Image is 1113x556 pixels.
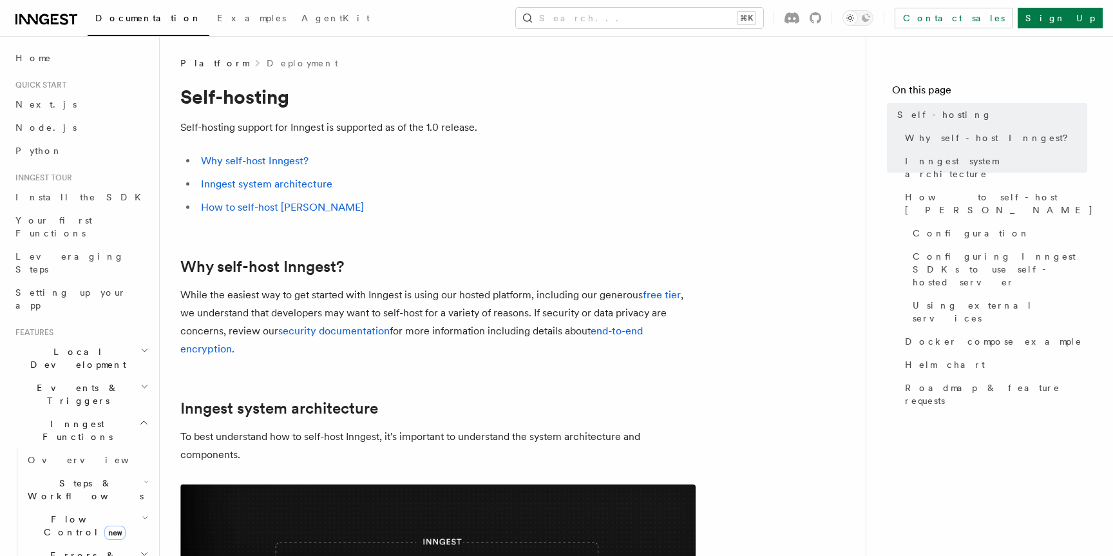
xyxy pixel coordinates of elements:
a: Sign Up [1018,8,1103,28]
span: Inngest tour [10,173,72,183]
span: Flow Control [23,513,142,539]
a: Why self-host Inngest? [900,126,1087,149]
span: Configuration [913,227,1030,240]
h4: On this page [892,82,1087,103]
p: Self-hosting support for Inngest is supported as of the 1.0 release. [180,119,696,137]
a: Contact sales [895,8,1013,28]
button: Flow Controlnew [23,508,151,544]
span: Your first Functions [15,215,92,238]
span: Using external services [913,299,1087,325]
a: Self-hosting [892,103,1087,126]
a: Why self-host Inngest? [201,155,309,167]
a: Roadmap & feature requests [900,376,1087,412]
p: To best understand how to self-host Inngest, it's important to understand the system architecture... [180,428,696,464]
span: Self-hosting [897,108,992,121]
span: Overview [28,455,160,465]
span: Why self-host Inngest? [905,131,1077,144]
span: Python [15,146,62,156]
span: Next.js [15,99,77,110]
a: How to self-host [PERSON_NAME] [201,201,364,213]
kbd: ⌘K [737,12,756,24]
span: Leveraging Steps [15,251,124,274]
a: Deployment [267,57,338,70]
span: Inngest Functions [10,417,139,443]
a: Overview [23,448,151,472]
span: Platform [180,57,249,70]
span: Steps & Workflows [23,477,144,503]
span: How to self-host [PERSON_NAME] [905,191,1094,216]
span: Inngest system architecture [905,155,1087,180]
span: Node.js [15,122,77,133]
span: Documentation [95,13,202,23]
span: Helm chart [905,358,985,371]
a: Configuring Inngest SDKs to use self-hosted server [908,245,1087,294]
a: Next.js [10,93,151,116]
span: Examples [217,13,286,23]
span: Setting up your app [15,287,126,311]
span: Roadmap & feature requests [905,381,1087,407]
a: Leveraging Steps [10,245,151,281]
a: Helm chart [900,353,1087,376]
a: Docker compose example [900,330,1087,353]
a: security documentation [278,325,390,337]
h1: Self-hosting [180,85,696,108]
a: Inngest system architecture [201,178,332,190]
p: While the easiest way to get started with Inngest is using our hosted platform, including our gen... [180,286,696,358]
span: new [104,526,126,540]
span: AgentKit [301,13,370,23]
a: AgentKit [294,4,377,35]
a: Configuration [908,222,1087,245]
span: Configuring Inngest SDKs to use self-hosted server [913,250,1087,289]
button: Events & Triggers [10,376,151,412]
a: Using external services [908,294,1087,330]
a: Home [10,46,151,70]
button: Toggle dark mode [842,10,873,26]
button: Local Development [10,340,151,376]
span: Home [15,52,52,64]
a: Your first Functions [10,209,151,245]
a: Examples [209,4,294,35]
span: Events & Triggers [10,381,140,407]
a: Inngest system architecture [900,149,1087,186]
button: Steps & Workflows [23,472,151,508]
a: Inngest system architecture [180,399,378,417]
a: Node.js [10,116,151,139]
a: free tier [643,289,681,301]
a: How to self-host [PERSON_NAME] [900,186,1087,222]
a: Install the SDK [10,186,151,209]
span: Features [10,327,53,338]
span: Docker compose example [905,335,1082,348]
button: Inngest Functions [10,412,151,448]
span: Quick start [10,80,66,90]
span: Local Development [10,345,140,371]
a: Documentation [88,4,209,36]
a: Setting up your app [10,281,151,317]
a: Why self-host Inngest? [180,258,344,276]
span: Install the SDK [15,192,149,202]
button: Search...⌘K [516,8,763,28]
a: Python [10,139,151,162]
